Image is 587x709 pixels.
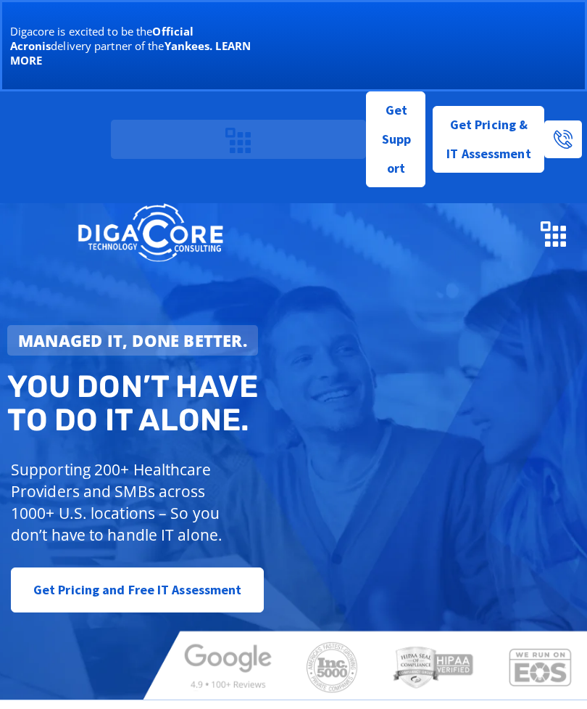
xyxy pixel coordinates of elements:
[18,329,247,351] strong: Managed IT, done better.
[10,24,194,53] b: Official Acronis
[433,106,544,173] a: Get Pricing & IT Assessment
[78,202,224,265] img: DigaCore Technology Consulting
[10,38,251,67] a: LEARN MORE
[534,213,573,253] div: Menu Toggle
[7,325,258,356] a: Managed IT, done better.
[378,96,414,183] span: Get Support
[220,120,258,160] div: Menu Toggle
[11,459,245,546] p: Supporting 200+ Healthcare Providers and SMBs across 1000+ U.S. locations – So you don’t have to ...
[309,10,548,82] img: Acronis
[7,370,297,437] h2: You don’t have to do IT alone.
[165,38,213,53] b: Yankees.
[10,24,265,67] p: Digacore is excited to be the delivery partner of the
[11,567,264,612] a: Get Pricing and Free IT Assessment
[444,110,533,168] span: Get Pricing & IT Assessment
[366,91,425,187] a: Get Support
[22,129,69,149] img: DigaCore Technology Consulting
[33,575,241,605] span: Get Pricing and Free IT Assessment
